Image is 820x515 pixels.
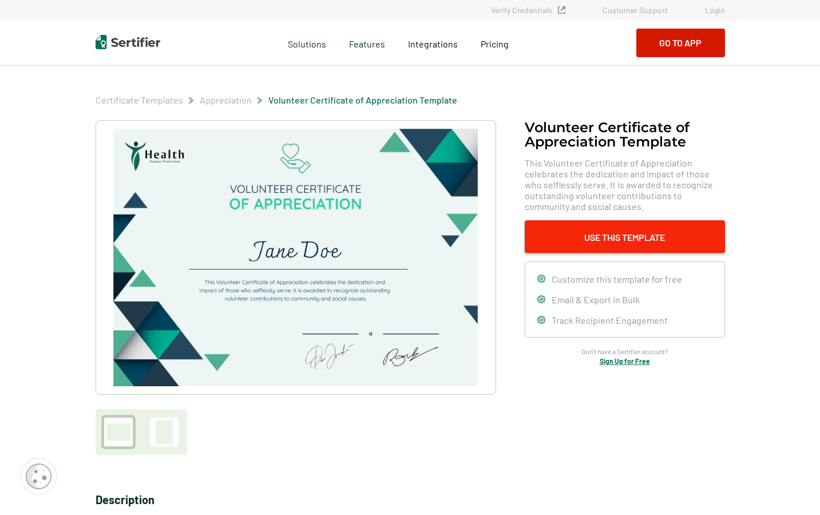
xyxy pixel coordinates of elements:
[200,94,252,105] a: Appreciation
[408,35,458,50] a: Integrations
[481,35,509,50] a: Pricing
[268,94,457,106] span: Volunteer Certificate of Appreciation Template
[200,94,252,106] span: Appreciation
[763,460,820,515] iframe: Chat Widget
[552,294,640,305] span: Email & Export in Bulk
[96,35,160,49] img: Sertifier | Digital Credentialing Platform
[603,5,668,15] a: Customer Support
[288,35,326,50] span: Solutions
[705,5,725,15] a: Login
[558,6,565,14] img: Verified
[600,357,650,365] a: Sign Up for Free
[113,129,477,386] img: Volunteer Certificate of Appreciation Template
[636,29,725,57] button: Go to App
[552,274,682,284] span: Customize this template for free
[96,94,457,106] div: Breadcrumb
[96,94,183,105] a: Certificate Templates
[525,120,725,149] h1: Volunteer Certificate of Appreciation Template
[96,493,155,506] span: Description
[26,463,52,489] img: Cookie Popup Icon
[552,315,668,326] span: Track Recipient Engagement
[408,38,458,49] span: Integrations
[581,346,668,357] span: Don’t have a Sertifier account?
[96,94,183,106] span: Certificate Templates
[491,5,565,15] a: Verify Credentials
[525,157,725,212] span: This Volunteer Certificate of Appreciation celebrates the dedication and impact of those who self...
[525,220,725,253] button: Use This Template
[268,94,457,105] a: Volunteer Certificate of Appreciation Template
[481,38,509,49] span: Pricing
[349,35,385,50] span: Features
